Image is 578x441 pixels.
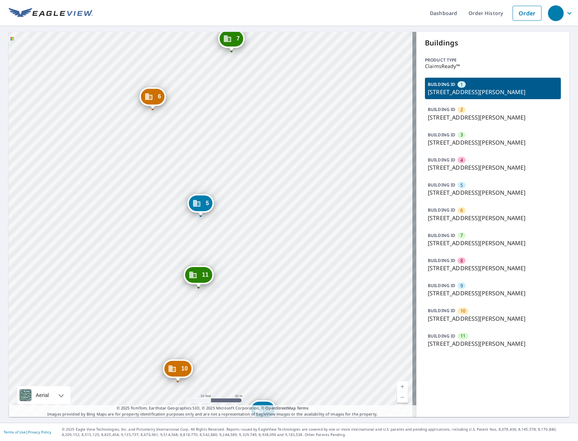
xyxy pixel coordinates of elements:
[460,333,465,339] span: 11
[428,289,558,297] p: [STREET_ADDRESS][PERSON_NAME]
[181,366,188,371] span: 10
[425,57,561,63] p: Product type
[460,232,463,239] span: 7
[428,307,455,314] p: BUILDING ID
[17,386,70,404] div: Aerial
[460,131,463,138] span: 3
[428,314,558,323] p: [STREET_ADDRESS][PERSON_NAME]
[297,405,309,411] a: Terms
[62,427,574,437] p: © 2025 Eagle View Technologies, Inc. and Pictometry International Corp. All Rights Reserved. Repo...
[428,113,558,122] p: [STREET_ADDRESS][PERSON_NAME]
[428,106,455,112] p: BUILDING ID
[250,400,276,422] div: Dropped pin, building 9, Commercial property, 19225 Cottonwood Dr Parker, CO 80138
[397,392,408,403] a: Current Level 19, Zoom Out
[428,207,455,213] p: BUILDING ID
[425,38,561,48] p: Buildings
[428,182,455,188] p: BUILDING ID
[428,282,455,289] p: BUILDING ID
[397,381,408,392] a: Current Level 19, Zoom In
[460,257,463,264] span: 8
[460,282,463,289] span: 9
[184,266,214,288] div: Dropped pin, building 11, Commercial property, 19181 Cottonwood Dr Parker, CO 80138
[428,138,558,147] p: [STREET_ADDRESS][PERSON_NAME]
[428,163,558,172] p: [STREET_ADDRESS][PERSON_NAME]
[187,194,214,216] div: Dropped pin, building 5, Commercial property, 19151 Cottonwood Dr Parker, CO 80138
[34,386,51,404] div: Aerial
[428,239,558,247] p: [STREET_ADDRESS][PERSON_NAME]
[460,157,463,164] span: 4
[4,430,26,435] a: Terms of Use
[9,8,93,19] img: EV Logo
[202,272,209,277] span: 11
[428,88,558,96] p: [STREET_ADDRESS][PERSON_NAME]
[158,94,161,99] span: 6
[9,405,416,417] p: Images provided by Bing Maps are for property identification purposes only and are not a represen...
[163,359,193,382] div: Dropped pin, building 10, Commercial property, 19221 Cottonwood Dr Parker, CO 80138
[218,29,245,52] div: Dropped pin, building 7, Commercial property, 19123 Cottonwood Dr Parker, CO 80138
[428,214,558,222] p: [STREET_ADDRESS][PERSON_NAME]
[428,264,558,272] p: [STREET_ADDRESS][PERSON_NAME]
[513,6,542,21] a: Order
[425,63,561,69] p: ClaimsReady™
[460,182,463,189] span: 5
[428,132,455,138] p: BUILDING ID
[4,430,51,434] p: |
[236,36,240,41] span: 7
[460,81,463,88] span: 1
[206,200,209,206] span: 5
[428,333,455,339] p: BUILDING ID
[460,106,463,113] span: 2
[428,339,558,348] p: [STREET_ADDRESS][PERSON_NAME]
[28,430,51,435] a: Privacy Policy
[139,87,166,110] div: Dropped pin, building 6, Commercial property, 19131 Cottonwood Dr Parker, CO 80138
[460,207,463,214] span: 6
[428,257,455,263] p: BUILDING ID
[265,405,295,411] a: OpenStreetMap
[428,81,455,87] p: BUILDING ID
[428,232,455,238] p: BUILDING ID
[428,157,455,163] p: BUILDING ID
[428,188,558,197] p: [STREET_ADDRESS][PERSON_NAME]
[460,307,465,314] span: 10
[117,405,309,411] span: © 2025 TomTom, Earthstar Geographics SIO, © 2025 Microsoft Corporation, ©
